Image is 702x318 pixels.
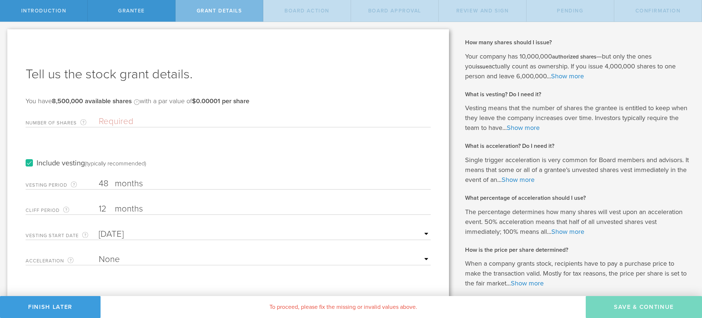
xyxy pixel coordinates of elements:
[21,8,67,14] span: Introduction
[26,98,249,112] div: You have
[551,228,584,236] a: Show more
[26,160,146,167] label: Include vesting
[465,259,691,288] p: When a company grants stock, recipients have to pay a purchase price to make the transaction vali...
[52,97,132,105] b: 8,500,000 available shares
[99,229,431,240] input: Required
[511,279,544,287] a: Show more
[456,8,509,14] span: Review and Sign
[368,8,421,14] span: Board Approval
[465,246,691,254] h2: How is the price per share determined?
[192,97,249,105] b: $0.00001 per share
[465,207,691,237] p: The percentage determines how many shares will vest upon an acceleration event. 50% acceleration ...
[140,97,249,105] span: with a par value of
[284,8,329,14] span: Board Action
[476,63,488,70] b: issue
[507,124,540,132] a: Show more
[26,119,99,127] label: Number of Shares
[118,8,145,14] span: Grantee
[465,103,691,133] p: Vesting means that the number of shares the grantee is entitled to keep when they leave the compa...
[586,296,702,318] button: Save & Continue
[26,66,431,83] h1: Tell us the stock grant details.
[101,296,586,318] div: To proceed, please fix the missing or invalid values above.
[26,206,99,214] label: Cliff Period
[551,72,584,80] a: Show more
[465,52,691,81] p: Your company has 10,000,000 —but only the ones you actually count as ownership. If you issue 4,00...
[197,8,242,14] span: Grant Details
[85,160,146,167] div: (typically recommended)
[99,178,431,189] input: Number of months
[26,181,99,189] label: Vesting Period
[115,178,188,191] label: months
[99,116,431,127] input: Required
[26,257,99,265] label: Acceleration
[99,203,431,214] input: Number of months
[552,53,596,60] b: authorized shares
[635,8,681,14] span: Confirmation
[557,8,583,14] span: Pending
[465,38,691,46] h2: How many shares should I issue?
[502,176,535,184] a: Show more
[465,90,691,98] h2: What is vesting? Do I need it?
[465,194,691,202] h2: What percentage of acceleration should I use?
[465,142,691,150] h2: What is acceleration? Do I need it?
[115,203,188,216] label: months
[465,155,691,185] p: Single trigger acceleration is very common for Board members and advisors. It means that some or ...
[26,231,99,240] label: Vesting Start Date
